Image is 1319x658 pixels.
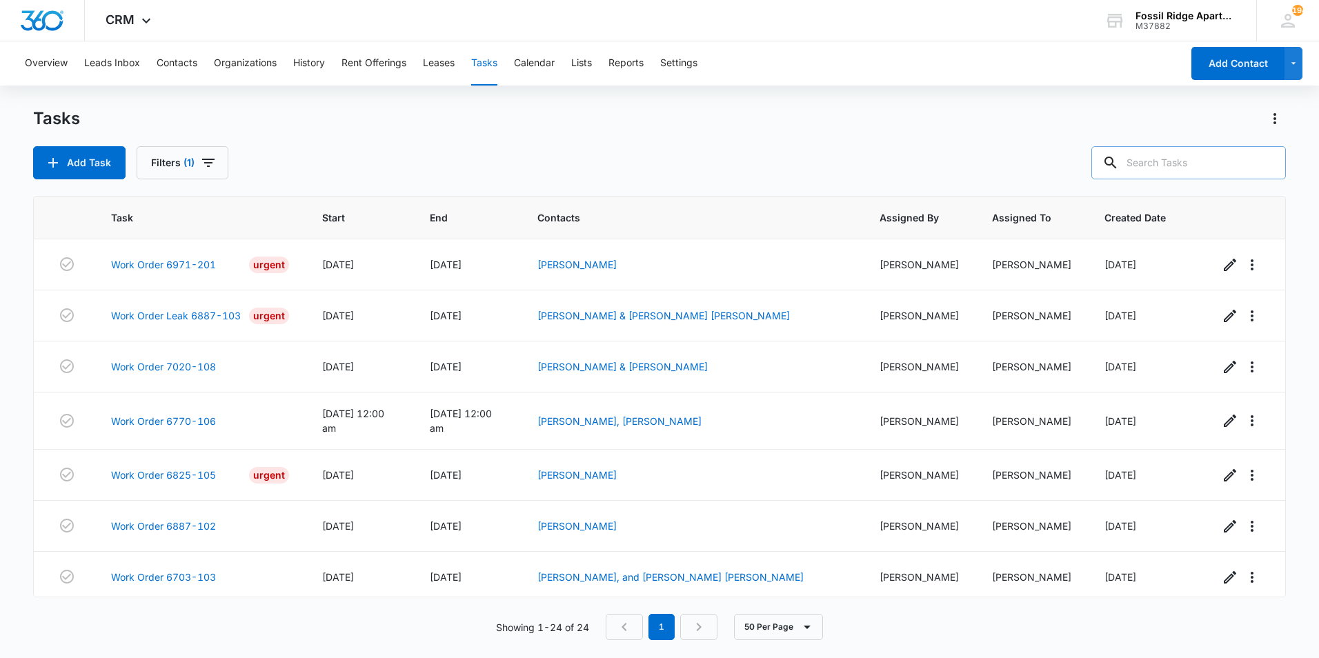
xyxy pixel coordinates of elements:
span: [DATE] [1104,259,1136,270]
button: Leases [423,41,455,86]
button: Calendar [514,41,555,86]
button: Add Task [33,146,126,179]
span: [DATE] [1104,361,1136,372]
button: Add Contact [1191,47,1285,80]
h1: Tasks [33,108,80,129]
div: [PERSON_NAME] [880,308,959,323]
a: Work Order 7020-108 [111,359,216,374]
div: [PERSON_NAME] [880,519,959,533]
span: [DATE] [1104,571,1136,583]
div: [PERSON_NAME] [992,570,1071,584]
span: [DATE] 12:00 am [322,408,384,434]
a: Work Order 6971-201 [111,257,216,272]
span: Assigned To [992,210,1051,225]
div: [PERSON_NAME] [880,257,959,272]
button: Filters(1) [137,146,228,179]
div: [PERSON_NAME] [880,468,959,482]
div: [PERSON_NAME] [992,359,1071,374]
div: Urgent [249,308,289,324]
button: Settings [660,41,697,86]
div: [PERSON_NAME] [992,468,1071,482]
button: Actions [1264,108,1286,130]
div: [PERSON_NAME] [992,308,1071,323]
span: CRM [106,12,135,27]
span: [DATE] [430,259,462,270]
div: [PERSON_NAME] [992,257,1071,272]
span: Created Date [1104,210,1166,225]
div: [PERSON_NAME] [992,414,1071,428]
div: account id [1135,21,1236,31]
span: [DATE] [322,520,354,532]
span: [DATE] [430,469,462,481]
span: [DATE] 12:00 am [430,408,492,434]
span: Task [111,210,269,225]
div: [PERSON_NAME] [992,519,1071,533]
button: Organizations [214,41,277,86]
button: Leads Inbox [84,41,140,86]
div: account name [1135,10,1236,21]
a: [PERSON_NAME], [PERSON_NAME] [537,415,702,427]
span: Assigned By [880,210,939,225]
a: Work Order 6770-106 [111,414,216,428]
span: [DATE] [322,361,354,372]
span: [DATE] [430,361,462,372]
span: [DATE] [322,259,354,270]
div: [PERSON_NAME] [880,359,959,374]
div: [PERSON_NAME] [880,570,959,584]
a: [PERSON_NAME], and [PERSON_NAME] [PERSON_NAME] [537,571,804,583]
nav: Pagination [606,614,717,640]
span: [DATE] [322,469,354,481]
button: Rent Offerings [341,41,406,86]
a: [PERSON_NAME] [537,520,617,532]
input: Search Tasks [1091,146,1286,179]
span: Contacts [537,210,826,225]
span: [DATE] [1104,520,1136,532]
button: Reports [608,41,644,86]
a: [PERSON_NAME] [537,469,617,481]
em: 1 [648,614,675,640]
span: [DATE] [1104,310,1136,321]
button: Contacts [157,41,197,86]
div: [PERSON_NAME] [880,414,959,428]
button: 50 Per Page [734,614,823,640]
a: [PERSON_NAME] & [PERSON_NAME] [537,361,708,372]
a: Work Order 6825-105 [111,468,216,482]
a: Work Order Leak 6887-103 [111,308,241,323]
span: (1) [184,158,195,168]
a: Work Order 6887-102 [111,519,216,533]
span: [DATE] [322,310,354,321]
div: notifications count [1292,5,1303,16]
p: Showing 1-24 of 24 [496,620,589,635]
button: History [293,41,325,86]
span: 194 [1292,5,1303,16]
div: Urgent [249,257,289,273]
a: Work Order 6703-103 [111,570,216,584]
button: Tasks [471,41,497,86]
a: [PERSON_NAME] [537,259,617,270]
span: [DATE] [430,310,462,321]
a: [PERSON_NAME] & [PERSON_NAME] [PERSON_NAME] [537,310,790,321]
span: [DATE] [1104,469,1136,481]
span: Start [322,210,377,225]
span: [DATE] [430,571,462,583]
span: [DATE] [430,520,462,532]
button: Lists [571,41,592,86]
div: Urgent [249,467,289,483]
span: End [430,210,484,225]
button: Overview [25,41,68,86]
span: [DATE] [1104,415,1136,427]
span: [DATE] [322,571,354,583]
